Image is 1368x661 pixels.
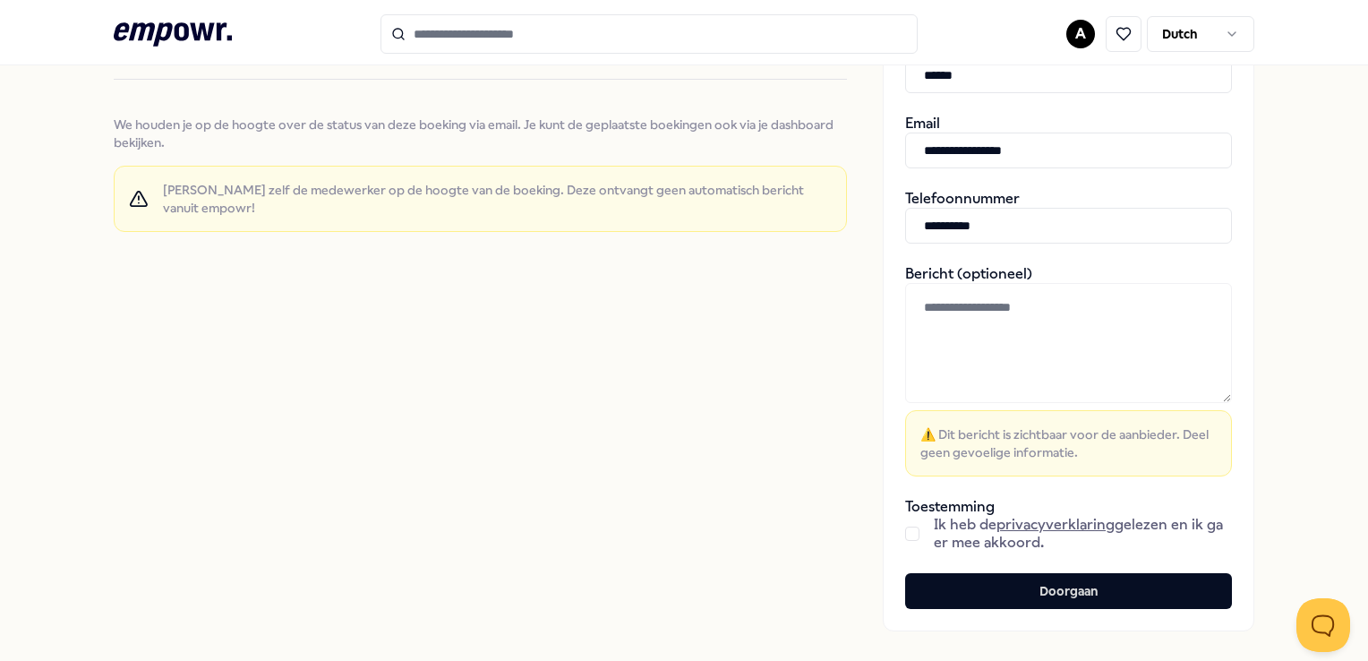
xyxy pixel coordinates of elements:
[996,516,1115,533] a: privacyverklaring
[905,498,1232,552] div: Toestemming
[920,425,1217,461] span: ⚠️ Dit bericht is zichtbaar voor de aanbieder. Deel geen gevoelige informatie.
[905,39,1232,93] div: Achternaam
[380,14,918,54] input: Search for products, categories or subcategories
[905,115,1232,168] div: Email
[905,265,1232,476] div: Bericht (optioneel)
[934,516,1232,552] span: Ik heb de gelezen en ik ga er mee akkoord.
[1066,20,1095,48] button: A
[1296,598,1350,652] iframe: Help Scout Beacon - Open
[114,116,846,151] span: We houden je op de hoogte over de status van deze boeking via email. Je kunt de geplaatste boekin...
[905,573,1232,609] button: Doorgaan
[163,181,832,217] span: [PERSON_NAME] zelf de medewerker op de hoogte van de boeking. Deze ontvangt geen automatisch beri...
[905,190,1232,244] div: Telefoonnummer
